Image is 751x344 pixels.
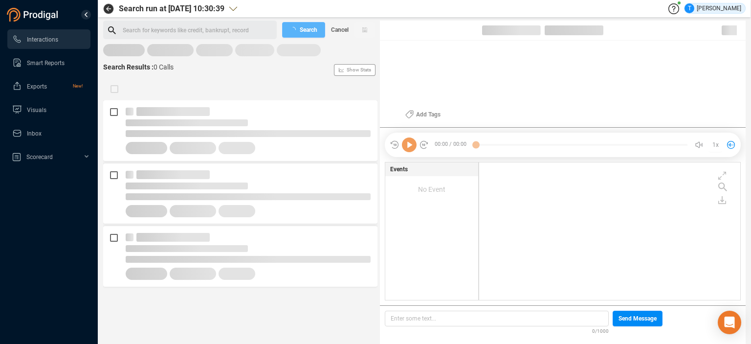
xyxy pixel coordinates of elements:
a: Visuals [12,100,83,119]
span: T [688,3,691,13]
img: prodigal-logo [7,8,61,22]
span: Exports [27,83,47,90]
span: 00:00 / 00:00 [429,138,476,152]
span: Visuals [27,107,46,114]
div: grid [484,165,740,299]
span: Search run at [DATE] 10:30:39 [119,3,224,15]
span: New! [73,76,83,96]
span: 1x [712,137,719,153]
li: Interactions [7,29,90,49]
a: ExportsNew! [12,76,83,96]
div: No Event [385,176,478,203]
span: Events [390,165,408,174]
li: Visuals [7,100,90,119]
span: Search Results : [103,63,154,71]
button: Show Stats [334,64,375,76]
span: Show Stats [347,11,371,129]
a: Smart Reports [12,53,83,72]
li: Smart Reports [7,53,90,72]
a: Interactions [12,29,83,49]
span: 0/1000 [592,326,609,335]
span: Interactions [27,36,58,43]
a: Inbox [12,123,83,143]
li: Exports [7,76,90,96]
div: [PERSON_NAME] [685,3,741,13]
button: Add Tags [399,107,446,122]
span: 0 Calls [154,63,174,71]
button: Send Message [613,311,663,326]
span: Cancel [331,22,349,38]
span: Send Message [618,311,657,326]
span: Smart Reports [27,60,65,67]
span: Inbox [27,130,42,137]
div: Open Intercom Messenger [718,311,741,334]
span: Add Tags [416,107,441,122]
span: Scorecard [26,154,53,161]
button: 1x [708,138,722,152]
li: Inbox [7,123,90,143]
button: Cancel [325,22,354,38]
